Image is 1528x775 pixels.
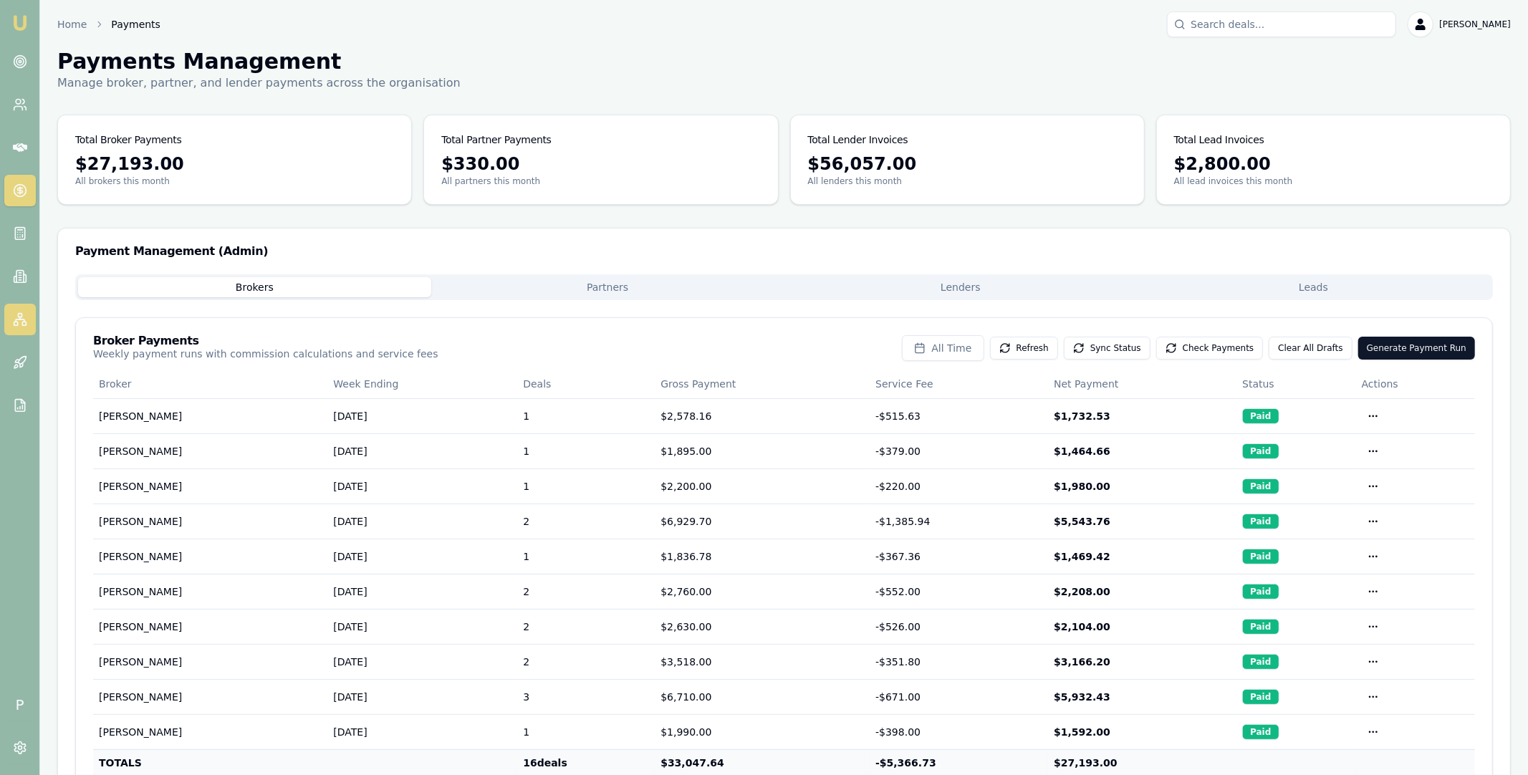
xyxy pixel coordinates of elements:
[1356,370,1475,398] th: Actions
[523,584,649,599] div: 2
[875,620,1042,634] div: - $526.00
[327,504,517,539] td: [DATE]
[327,398,517,433] td: [DATE]
[75,133,181,147] h3: Total Broker Payments
[11,14,29,32] img: emu-icon-u.png
[431,277,784,297] button: Partners
[57,17,160,32] nav: breadcrumb
[1054,479,1231,494] div: $1,980.00
[523,479,649,494] div: 1
[523,514,649,529] div: 2
[784,277,1138,297] button: Lenders
[99,409,322,423] div: [PERSON_NAME]
[660,690,864,704] div: $6,710.00
[1054,756,1231,770] div: $27,193.00
[875,409,1042,423] div: - $515.63
[875,479,1042,494] div: - $220.00
[875,756,1042,770] div: - $5,366.73
[1156,337,1264,360] button: Check Payments
[1054,444,1231,458] div: $1,464.66
[902,335,984,361] button: All Time
[1242,443,1279,459] div: Paid
[99,756,322,770] div: TOTALS
[517,370,655,398] th: Deals
[1054,549,1231,564] div: $1,469.42
[660,756,864,770] div: $33,047.64
[93,347,438,361] p: Weekly payment runs with commission calculations and service fees
[1269,337,1352,360] button: Clear All Drafts
[875,444,1042,458] div: - $379.00
[660,725,864,739] div: $1,990.00
[327,539,517,574] td: [DATE]
[523,690,649,704] div: 3
[523,725,649,739] div: 1
[441,175,760,187] p: All partners this month
[99,479,322,494] div: [PERSON_NAME]
[1174,175,1493,187] p: All lead invoices this month
[990,337,1058,360] button: Refresh
[99,549,322,564] div: [PERSON_NAME]
[870,370,1048,398] th: Service Fee
[1054,690,1231,704] div: $5,932.43
[93,335,438,347] h3: Broker Payments
[1439,19,1511,30] span: [PERSON_NAME]
[808,175,1127,187] p: All lenders this month
[1242,478,1279,494] div: Paid
[808,133,908,147] h3: Total Lender Invoices
[1054,620,1231,634] div: $2,104.00
[57,74,461,92] p: Manage broker, partner, and lender payments across the organisation
[99,444,322,458] div: [PERSON_NAME]
[327,433,517,468] td: [DATE]
[75,246,1493,257] h3: Payment Management (Admin)
[660,409,864,423] div: $2,578.16
[523,756,649,770] div: 16 deals
[1242,654,1279,670] div: Paid
[1174,133,1264,147] h3: Total Lead Invoices
[441,153,760,175] div: $330.00
[660,479,864,494] div: $2,200.00
[1242,514,1279,529] div: Paid
[875,725,1042,739] div: - $398.00
[660,549,864,564] div: $1,836.78
[111,17,160,32] span: Payments
[875,655,1042,669] div: - $351.80
[327,644,517,679] td: [DATE]
[1242,619,1279,635] div: Paid
[660,620,864,634] div: $2,630.00
[523,655,649,669] div: 2
[1054,584,1231,599] div: $2,208.00
[99,690,322,704] div: [PERSON_NAME]
[1242,724,1279,740] div: Paid
[660,655,864,669] div: $3,518.00
[875,549,1042,564] div: - $367.36
[1064,337,1150,360] button: Sync Status
[99,655,322,669] div: [PERSON_NAME]
[523,549,649,564] div: 1
[327,574,517,609] td: [DATE]
[327,370,517,398] th: Week Ending
[1174,153,1493,175] div: $2,800.00
[327,679,517,714] td: [DATE]
[1242,408,1279,424] div: Paid
[78,277,431,297] button: Brokers
[1054,725,1231,739] div: $1,592.00
[1054,655,1231,669] div: $3,166.20
[1242,549,1279,564] div: Paid
[1054,409,1231,423] div: $1,732.53
[523,620,649,634] div: 2
[660,584,864,599] div: $2,760.00
[1048,370,1236,398] th: Net Payment
[75,175,394,187] p: All brokers this month
[4,689,36,721] span: P
[875,514,1042,529] div: - $1,385.94
[327,609,517,644] td: [DATE]
[57,17,87,32] a: Home
[99,514,322,529] div: [PERSON_NAME]
[931,341,971,355] span: All Time
[1358,337,1475,360] button: Generate Payment Run
[1137,277,1490,297] button: Leads
[660,444,864,458] div: $1,895.00
[875,690,1042,704] div: - $671.00
[808,153,1127,175] div: $56,057.00
[1054,514,1231,529] div: $5,543.76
